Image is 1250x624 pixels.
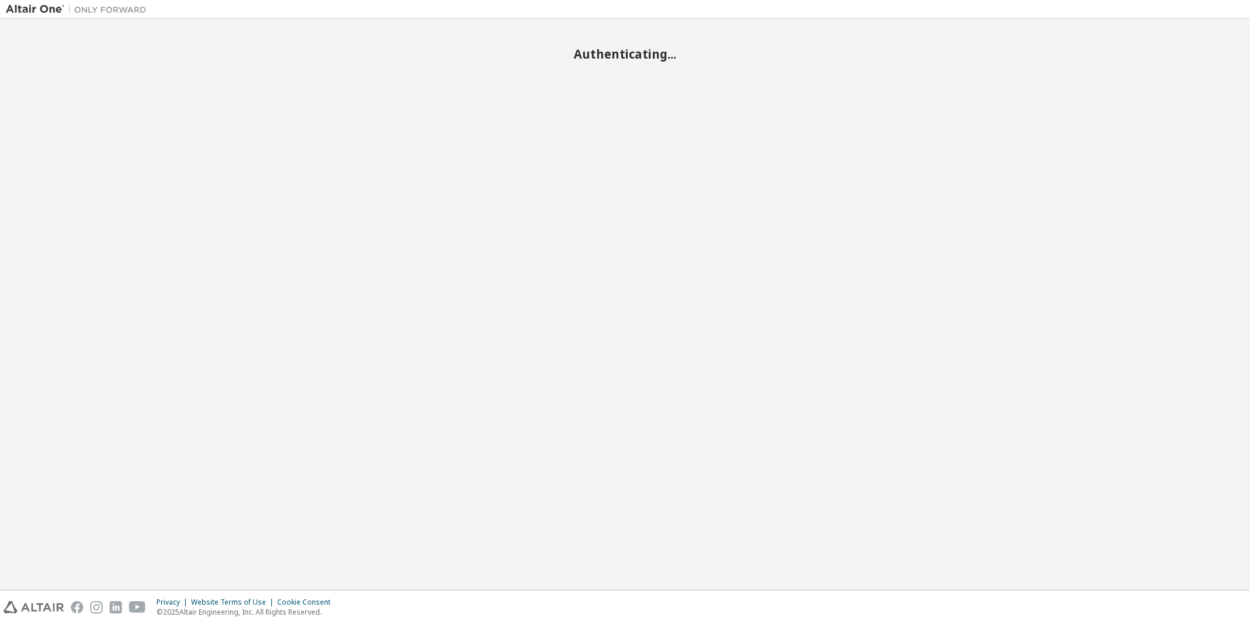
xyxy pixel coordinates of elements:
div: Privacy [156,598,191,607]
img: facebook.svg [71,601,83,613]
img: youtube.svg [129,601,146,613]
img: Altair One [6,4,152,15]
div: Website Terms of Use [191,598,277,607]
div: Cookie Consent [277,598,338,607]
img: instagram.svg [90,601,103,613]
h2: Authenticating... [6,46,1244,62]
img: linkedin.svg [110,601,122,613]
img: altair_logo.svg [4,601,64,613]
p: © 2025 Altair Engineering, Inc. All Rights Reserved. [156,607,338,617]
